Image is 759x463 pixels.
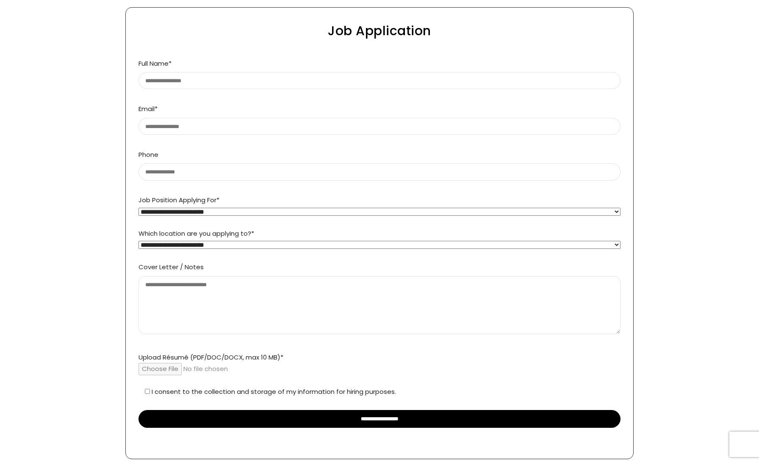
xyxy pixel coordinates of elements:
[139,72,620,89] input: Full Name*
[139,363,620,375] input: Upload Résumé (PDF/DOC/DOCX, max 10 MB)*
[139,353,620,373] label: Upload Résumé (PDF/DOC/DOCX, max 10 MB)*
[130,25,629,37] h2: Job Application
[139,118,620,135] input: Email*
[139,229,620,249] label: Which location are you applying to?*
[139,276,620,335] textarea: Cover Letter / Notes
[139,195,620,215] label: Job Position Applying For*
[139,150,620,176] label: Phone
[139,262,620,340] label: Cover Letter / Notes
[139,163,620,180] input: Phone
[150,387,396,396] span: I consent to the collection and storage of my information for hiring purposes.
[139,104,620,130] label: Email*
[139,241,620,249] select: Which location are you applying to?*
[139,47,620,441] form: Contact form
[139,208,620,216] select: Job Position Applying For*
[139,59,620,85] label: Full Name*
[145,389,150,394] input: I consent to the collection and storage of my information for hiring purposes.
